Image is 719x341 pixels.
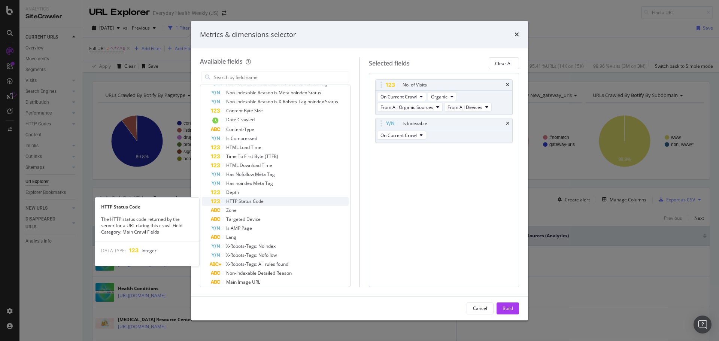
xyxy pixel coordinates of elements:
[515,30,519,40] div: times
[226,107,263,114] span: Content Byte Size
[226,98,338,105] span: Non-Indexable Reason is X-Robots-Tag noindex Status
[226,135,257,141] span: Is Compressed
[403,81,427,89] div: No. of Visits
[403,120,427,127] div: Is Indexable
[506,121,509,126] div: times
[489,57,519,69] button: Clear All
[226,279,260,285] span: Main Image URL
[226,252,277,258] span: X-Robots-Tags: Nofollow
[226,261,288,267] span: X-Robots-Tags: All rules found
[226,189,239,195] span: Depth
[428,92,457,101] button: Organic
[495,60,513,67] div: Clear All
[226,243,276,249] span: X-Robots-Tags: Noindex
[226,216,261,222] span: Targeted Device
[375,79,513,115] div: No. of VisitstimesOn Current CrawlOrganicFrom All Organic SourcesFrom All Devices
[226,144,261,150] span: HTML Load Time
[377,103,443,112] button: From All Organic Sources
[226,225,252,231] span: Is AMP Page
[95,204,199,210] div: HTTP Status Code
[497,302,519,314] button: Build
[226,198,264,204] span: HTTP Status Code
[226,116,255,123] span: Date Crawled
[375,118,513,143] div: Is IndexabletimesOn Current Crawl
[377,92,426,101] button: On Current Crawl
[200,57,243,66] div: Available fields
[226,207,237,213] span: Zone
[380,104,433,110] span: From All Organic Sources
[694,316,712,334] div: Open Intercom Messenger
[503,305,513,311] div: Build
[95,216,199,235] div: The HTTP status code returned by the server for a URL during this crawl. Field Category: Main Cra...
[226,234,236,240] span: Lang
[226,162,272,168] span: HTML Download Time
[226,270,292,276] span: Non-Indexable Detailed Reason
[506,83,509,87] div: times
[431,94,448,100] span: Organic
[369,59,410,68] div: Selected fields
[444,103,492,112] button: From All Devices
[226,126,254,133] span: Content-Type
[380,94,417,100] span: On Current Crawl
[213,71,349,83] input: Search by field name
[377,131,426,140] button: On Current Crawl
[448,104,482,110] span: From All Devices
[226,153,278,159] span: Time To First Byte (TTFB)
[380,132,417,138] span: On Current Crawl
[226,171,275,177] span: Has Nofollow Meta Tag
[226,89,321,96] span: Non-Indexable Reason is Meta noindex Status
[200,30,296,40] div: Metrics & dimensions selector
[226,180,273,186] span: Has noindex Meta Tag
[473,305,487,311] div: Cancel
[467,302,494,314] button: Cancel
[191,21,528,320] div: modal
